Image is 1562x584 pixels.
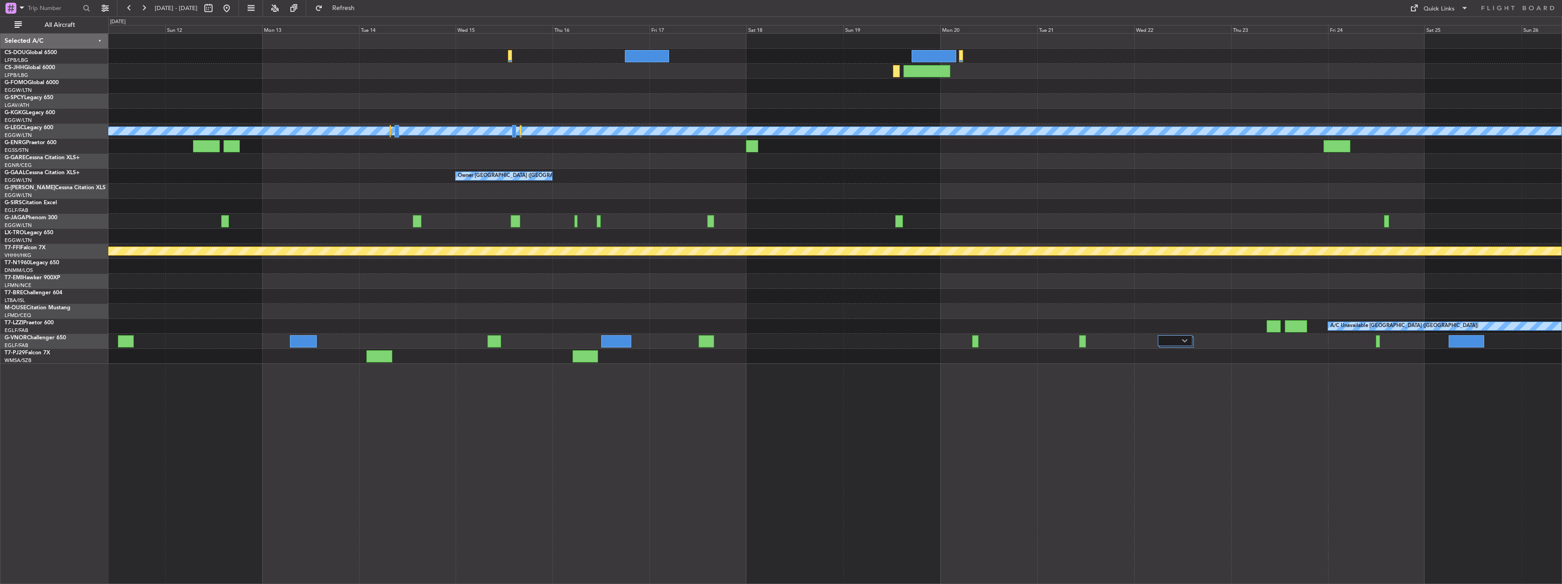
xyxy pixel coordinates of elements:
span: T7-LZZI [5,320,23,326]
a: CS-JHHGlobal 6000 [5,65,55,70]
span: T7-EMI [5,275,22,281]
a: G-GAALCessna Citation XLS+ [5,170,80,176]
span: G-JAGA [5,215,25,221]
span: T7-FFI [5,245,20,251]
a: T7-BREChallenger 604 [5,290,62,296]
span: [DATE] - [DATE] [155,4,198,12]
a: CS-DOUGlobal 6500 [5,50,57,55]
div: [DATE] [110,18,126,26]
span: CS-DOU [5,50,26,55]
button: Quick Links [1405,1,1473,15]
div: Thu 23 [1231,25,1328,33]
a: LTBA/ISL [5,297,25,304]
div: Mon 20 [940,25,1037,33]
a: G-JAGAPhenom 300 [5,215,57,221]
div: Quick Links [1424,5,1455,14]
div: Tue 14 [359,25,456,33]
a: T7-PJ29Falcon 7X [5,350,50,356]
div: A/C Unavailable [GEOGRAPHIC_DATA] ([GEOGRAPHIC_DATA]) [1330,319,1478,333]
a: T7-LZZIPraetor 600 [5,320,54,326]
a: LX-TROLegacy 650 [5,230,53,236]
a: EGGW/LTN [5,237,32,244]
a: T7-N1960Legacy 650 [5,260,59,266]
a: G-ENRGPraetor 600 [5,140,56,146]
a: EGGW/LTN [5,117,32,124]
span: G-VNOR [5,335,27,341]
a: DNMM/LOS [5,267,33,274]
a: T7-EMIHawker 900XP [5,275,60,281]
button: Refresh [311,1,365,15]
a: G-[PERSON_NAME]Cessna Citation XLS [5,185,106,191]
a: G-FOMOGlobal 6000 [5,80,59,86]
a: VHHH/HKG [5,252,31,259]
span: T7-N1960 [5,260,30,266]
span: G-ENRG [5,140,26,146]
a: WMSA/SZB [5,357,31,364]
button: All Aircraft [10,18,99,32]
a: EGGW/LTN [5,87,32,94]
a: LFPB/LBG [5,72,28,79]
a: G-LEGCLegacy 600 [5,125,53,131]
a: G-SIRSCitation Excel [5,200,57,206]
div: Tue 21 [1037,25,1134,33]
span: G-FOMO [5,80,28,86]
a: G-VNORChallenger 650 [5,335,66,341]
a: LFMN/NCE [5,282,31,289]
a: LFPB/LBG [5,57,28,64]
a: EGLF/FAB [5,207,28,214]
div: Sat 11 [68,25,165,33]
a: LFMD/CEQ [5,312,31,319]
a: EGLF/FAB [5,327,28,334]
a: EGSS/STN [5,147,29,154]
div: Mon 13 [262,25,359,33]
span: M-OUSE [5,305,26,311]
a: EGGW/LTN [5,192,32,199]
a: EGLF/FAB [5,342,28,349]
a: T7-FFIFalcon 7X [5,245,46,251]
div: Thu 16 [553,25,649,33]
span: G-KGKG [5,110,26,116]
div: Sun 12 [165,25,262,33]
span: T7-PJ29 [5,350,25,356]
span: G-GAAL [5,170,25,176]
div: Wed 15 [456,25,553,33]
a: EGGW/LTN [5,222,32,229]
a: EGGW/LTN [5,177,32,184]
input: Trip Number [28,1,80,15]
span: G-[PERSON_NAME] [5,185,55,191]
span: CS-JHH [5,65,24,70]
span: LX-TRO [5,230,24,236]
a: G-GARECessna Citation XLS+ [5,155,80,161]
span: All Aircraft [24,22,96,28]
div: Sat 25 [1425,25,1521,33]
span: G-LEGC [5,125,24,131]
div: Sun 19 [843,25,940,33]
span: G-GARE [5,155,25,161]
span: G-SPCY [5,95,24,101]
span: Refresh [325,5,363,11]
a: G-SPCYLegacy 650 [5,95,53,101]
a: EGGW/LTN [5,132,32,139]
div: Fri 17 [649,25,746,33]
a: EGNR/CEG [5,162,32,169]
a: LGAV/ATH [5,102,29,109]
img: arrow-gray.svg [1182,339,1187,342]
span: G-SIRS [5,200,22,206]
span: T7-BRE [5,290,23,296]
a: M-OUSECitation Mustang [5,305,71,311]
div: Owner [GEOGRAPHIC_DATA] ([GEOGRAPHIC_DATA]) [458,169,583,183]
div: Wed 22 [1134,25,1231,33]
a: G-KGKGLegacy 600 [5,110,55,116]
div: Fri 24 [1328,25,1425,33]
div: Sat 18 [746,25,843,33]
